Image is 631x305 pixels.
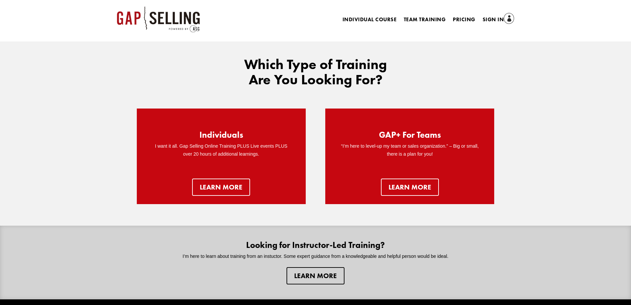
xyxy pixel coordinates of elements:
[287,267,344,284] a: Learn more
[192,179,250,196] a: Learn more
[339,142,481,158] p: “I’m here to level-up my team or sales organization.” – Big or small, there is a plan for you!
[170,253,461,261] p: I’m here to learn about training from an instuctor. Some expert guidance from a knowledgeable and...
[453,17,475,25] a: Pricing
[404,17,446,25] a: Team Training
[150,142,292,158] p: I want it all. Gap Selling Online Training PLUS Live events PLUS over 20 hours of additional lear...
[170,241,461,253] h2: Looking for Instructor-Led Training?
[381,179,439,196] a: learn more
[199,130,243,142] h2: Individuals
[233,57,398,91] h2: Which Type of Training Are You Looking For?
[342,17,396,25] a: Individual Course
[483,15,514,25] a: Sign In
[379,130,441,142] h2: GAP+ For Teams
